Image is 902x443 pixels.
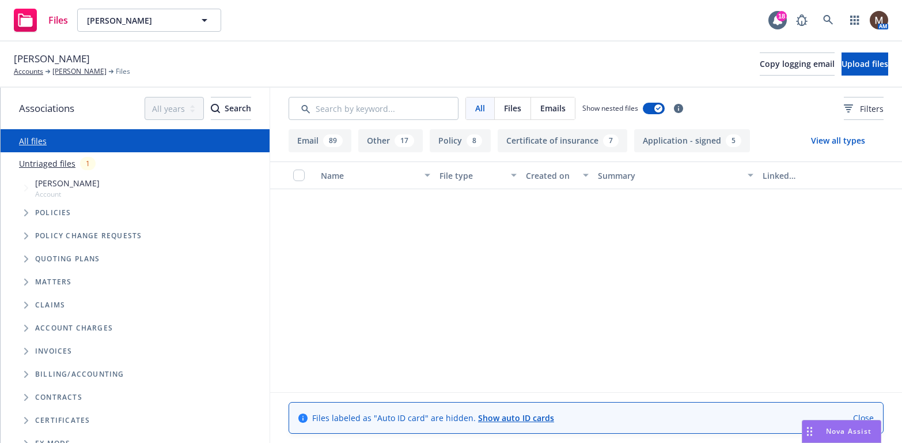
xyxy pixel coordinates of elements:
[776,11,787,21] div: 18
[35,394,82,401] span: Contracts
[760,58,835,69] span: Copy logging email
[430,129,491,152] button: Policy
[316,162,435,189] button: Name
[211,97,251,120] button: SearchSearch
[211,97,251,119] div: Search
[35,302,65,309] span: Claims
[526,170,576,182] div: Created on
[52,66,107,77] a: [PERSON_NAME]
[35,279,71,286] span: Matters
[603,134,619,147] div: 7
[321,170,418,182] div: Name
[19,157,75,170] a: Untriaged files
[842,52,888,76] button: Upload files
[19,101,74,116] span: Associations
[14,51,90,66] span: [PERSON_NAME]
[80,157,96,170] div: 1
[475,102,485,114] span: All
[323,134,343,147] div: 89
[439,170,504,182] div: File type
[593,162,758,189] button: Summary
[598,170,741,182] div: Summary
[35,325,113,332] span: Account charges
[35,189,100,199] span: Account
[540,102,566,114] span: Emails
[358,129,423,152] button: Other
[35,348,73,355] span: Invoices
[478,412,554,423] a: Show auto ID cards
[35,371,124,378] span: Billing/Accounting
[211,104,220,113] svg: Search
[758,162,844,189] button: Linked associations
[435,162,521,189] button: File type
[763,170,840,182] div: Linked associations
[843,9,866,32] a: Switch app
[19,136,47,147] a: All files
[498,129,627,152] button: Certificate of insurance
[35,417,90,424] span: Certificates
[726,134,741,147] div: 5
[860,103,884,115] span: Filters
[35,232,142,239] span: Policy change requests
[289,97,458,120] input: Search by keyword...
[14,66,43,77] a: Accounts
[116,66,130,77] span: Files
[760,52,835,76] button: Copy logging email
[802,420,881,443] button: Nova Assist
[826,426,871,436] span: Nova Assist
[844,97,884,120] button: Filters
[634,129,750,152] button: Application - signed
[48,16,68,25] span: Files
[793,129,884,152] button: View all types
[35,177,100,189] span: [PERSON_NAME]
[521,162,593,189] button: Created on
[582,103,638,113] span: Show nested files
[817,9,840,32] a: Search
[9,4,73,36] a: Files
[844,103,884,115] span: Filters
[467,134,482,147] div: 8
[87,14,187,27] span: [PERSON_NAME]
[842,58,888,69] span: Upload files
[504,102,521,114] span: Files
[790,9,813,32] a: Report a Bug
[35,256,100,262] span: Quoting plans
[77,9,221,32] button: [PERSON_NAME]
[802,421,817,442] div: Drag to move
[289,129,351,152] button: Email
[312,412,554,424] span: Files labeled as "Auto ID card" are hidden.
[293,170,305,181] input: Select all
[870,11,888,29] img: photo
[1,175,270,363] div: Tree Example
[853,412,874,424] a: Close
[35,209,71,216] span: Policies
[395,134,414,147] div: 17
